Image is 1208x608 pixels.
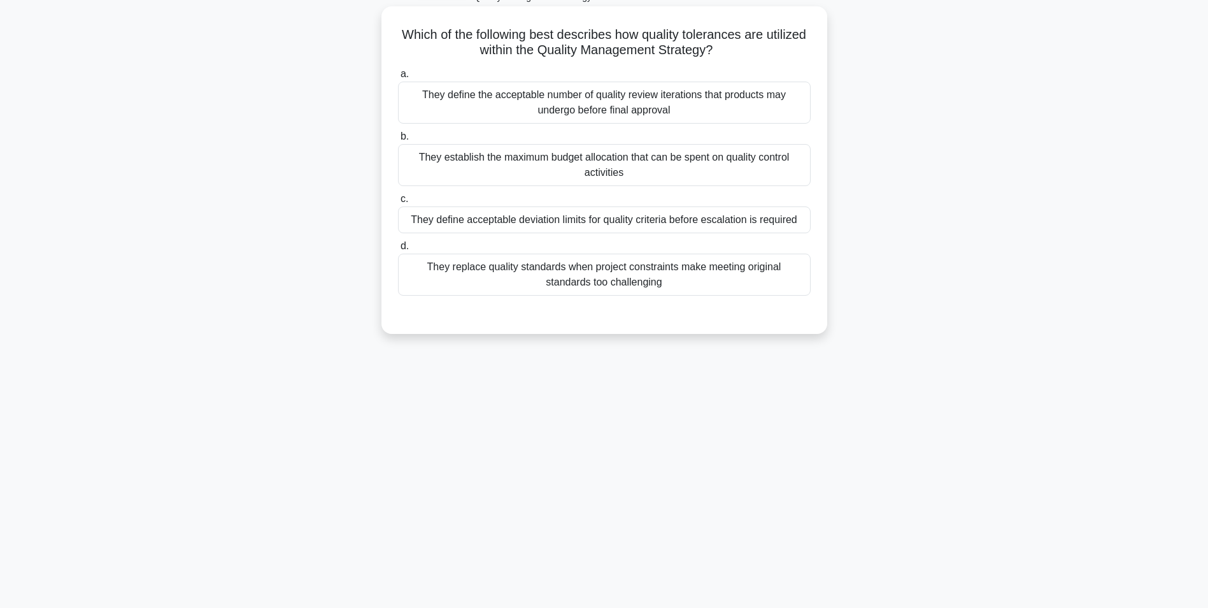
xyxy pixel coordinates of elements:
div: They establish the maximum budget allocation that can be spent on quality control activities [398,144,811,186]
h5: Which of the following best describes how quality tolerances are utilized within the Quality Mana... [397,27,812,59]
span: b. [401,131,409,141]
span: a. [401,68,409,79]
span: d. [401,240,409,251]
span: c. [401,193,408,204]
div: They define the acceptable number of quality review iterations that products may undergo before f... [398,82,811,124]
div: They replace quality standards when project constraints make meeting original standards too chall... [398,254,811,296]
div: They define acceptable deviation limits for quality criteria before escalation is required [398,206,811,233]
